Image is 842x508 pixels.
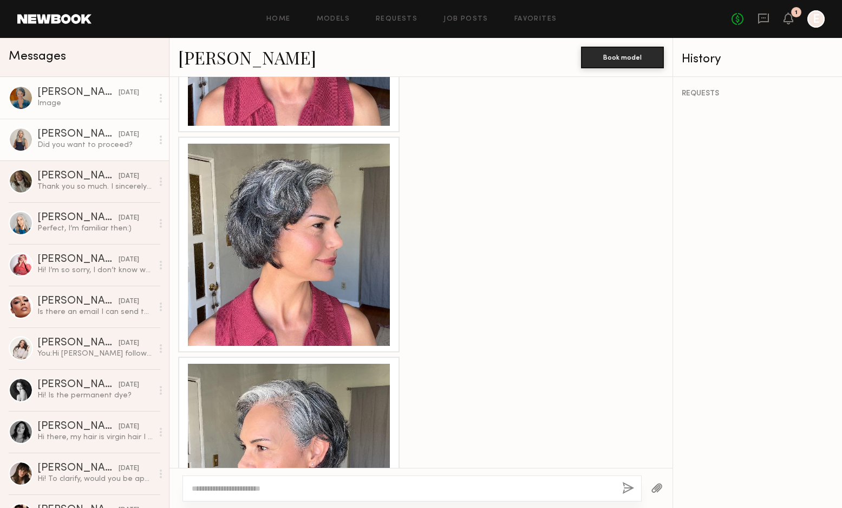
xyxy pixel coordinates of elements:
div: [DATE] [119,88,139,98]
a: Models [317,16,350,23]
div: History [682,53,833,66]
div: Hi! To clarify, would you be applying dye to my hair and would it be semi-permanent, temporary or... [37,474,153,484]
div: [DATE] [119,213,139,223]
a: Job Posts [443,16,488,23]
span: Messages [9,50,66,63]
div: REQUESTS [682,90,833,98]
div: [DATE] [119,255,139,265]
a: E [807,10,825,28]
a: Favorites [514,16,557,23]
div: [PERSON_NAME] [37,254,119,265]
div: Did you want to proceed? [37,140,153,150]
div: [DATE] [119,171,139,182]
a: [PERSON_NAME] [178,46,316,69]
a: Requests [376,16,417,23]
div: Is there an email I can send the video to I can’t attach on here thank you! :) [37,307,153,317]
div: Image [37,98,153,108]
div: [DATE] [119,130,139,140]
div: You: Hi [PERSON_NAME] following up :) [37,349,153,359]
div: [PERSON_NAME] [37,380,119,390]
div: [PERSON_NAME] [37,87,119,98]
button: Book model [581,47,664,68]
div: [PERSON_NAME] [37,421,119,432]
div: [PERSON_NAME] [37,338,119,349]
div: [DATE] [119,297,139,307]
div: Hi! I’m so sorry, I don’t know why but I was logged out and had not seen your message until just ... [37,265,153,275]
div: [DATE] [119,422,139,432]
a: Book model [581,52,664,61]
div: [PERSON_NAME] [37,129,119,140]
div: Perfect, I’m familiar then:) [37,223,153,234]
div: [DATE] [119,338,139,349]
div: [PERSON_NAME] [37,463,119,474]
div: Thank you so much. I sincerely appreciate your interest however I am not willing to put any kind ... [37,182,153,192]
div: 1 [795,10,798,16]
div: [PERSON_NAME] [37,296,119,307]
div: [PERSON_NAME] [37,213,119,223]
div: [DATE] [119,380,139,390]
div: [PERSON_NAME] [37,171,119,182]
div: [DATE] [119,464,139,474]
div: Hi there, my hair is virgin hair I don’t dye it , I only maintain in through cuts , I don’t wear ... [37,432,153,442]
a: Home [266,16,291,23]
div: Hi! Is the permanent dye? [37,390,153,401]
